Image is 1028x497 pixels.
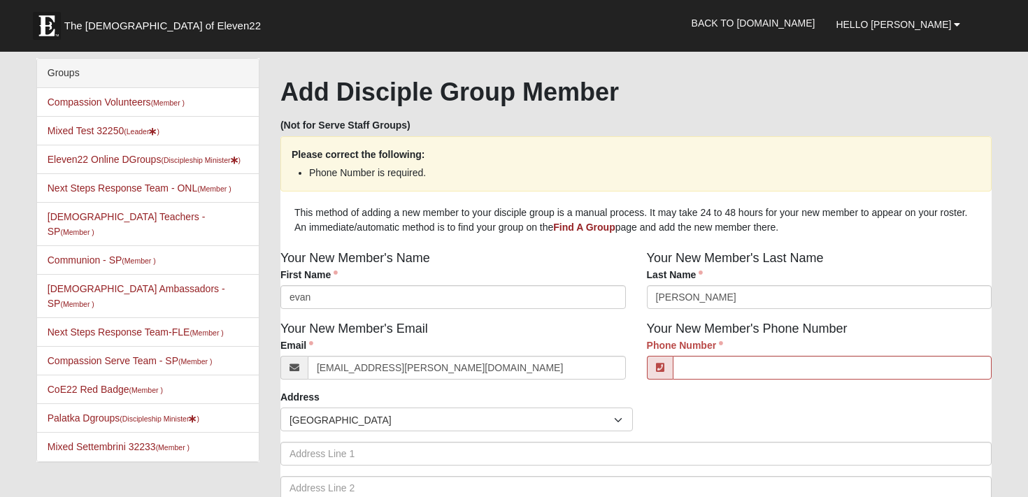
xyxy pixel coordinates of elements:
[647,338,724,352] label: Phone Number
[26,5,306,40] a: The [DEMOGRAPHIC_DATA] of Eleven22
[615,222,779,233] span: page and add the new member there.
[280,77,992,107] h1: Add Disciple Group Member
[280,442,992,466] input: Address Line 1
[151,99,185,107] small: (Member )
[48,96,185,108] a: Compassion Volunteers(Member )
[129,386,163,394] small: (Member )
[60,228,94,236] small: (Member )
[280,120,992,131] h5: (Not for Serve Staff Groups)
[280,390,320,404] label: Address
[294,207,968,233] span: This method of adding a new member to your disciple group is a manual process. It may take 24 to ...
[280,338,313,352] label: Email
[48,412,199,424] a: Palatka Dgroups(Discipleship Minister)
[290,408,614,432] span: [GEOGRAPHIC_DATA]
[270,319,636,390] div: Your New Member's Email
[647,268,704,282] label: Last Name
[681,6,826,41] a: Back to [DOMAIN_NAME]
[48,283,225,309] a: [DEMOGRAPHIC_DATA] Ambassadors - SP(Member )
[836,19,951,30] span: Hello [PERSON_NAME]
[120,415,199,423] small: (Discipleship Minister )
[37,59,259,88] div: Groups
[825,7,971,42] a: Hello [PERSON_NAME]
[161,156,241,164] small: (Discipleship Minister )
[270,249,636,319] div: Your New Member's Name
[48,211,206,237] a: [DEMOGRAPHIC_DATA] Teachers - SP(Member )
[280,268,338,282] label: First Name
[48,125,159,136] a: Mixed Test 32250(Leader)
[48,355,213,366] a: Compassion Serve Team - SP(Member )
[197,185,231,193] small: (Member )
[122,257,155,265] small: (Member )
[190,329,223,337] small: (Member )
[309,166,963,180] li: Phone Number is required.
[124,127,159,136] small: (Leader )
[64,19,261,33] span: The [DEMOGRAPHIC_DATA] of Eleven22
[280,136,992,192] div: Please correct the following:
[33,12,61,40] img: Eleven22 logo
[48,441,190,452] a: Mixed Settembrini 32233(Member )
[553,222,615,233] a: Find A Group
[60,300,94,308] small: (Member )
[636,319,1003,390] div: Your New Member's Phone Number
[156,443,190,452] small: (Member )
[48,254,156,266] a: Communion - SP(Member )
[178,357,212,366] small: (Member )
[636,249,1003,319] div: Your New Member's Last Name
[48,326,224,338] a: Next Steps Response Team-FLE(Member )
[48,384,163,395] a: CoE22 Red Badge(Member )
[48,154,241,165] a: Eleven22 Online DGroups(Discipleship Minister)
[48,182,231,194] a: Next Steps Response Team - ONL(Member )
